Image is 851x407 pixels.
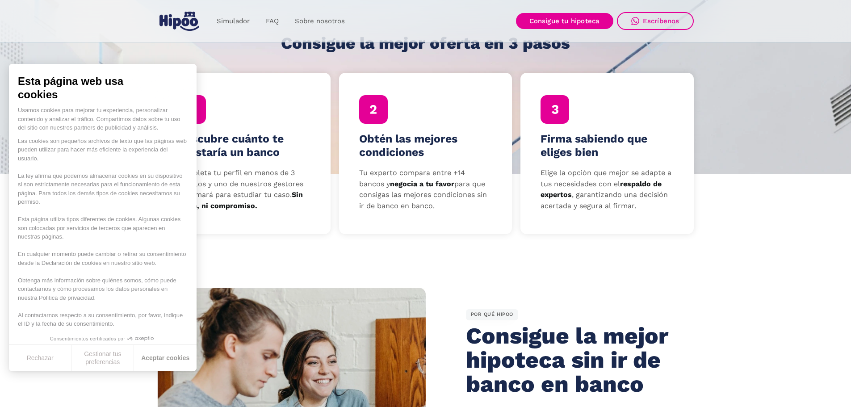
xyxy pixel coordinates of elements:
[158,8,201,34] a: home
[541,168,674,212] p: Elige la opción que mejor se adapte a tus necesidades con el , garantizando una decisión acertada...
[643,17,679,25] div: Escríbenos
[177,132,310,159] h4: Descubre cuánto te prestaría un banco
[466,324,672,396] h2: Consigue la mejor hipoteca sin ir de banco en banco
[541,132,674,159] h4: Firma sabiendo que eliges bien
[209,13,258,30] a: Simulador
[466,309,519,321] div: POR QUÉ HIPOO
[390,180,454,188] strong: negocia a tu favor
[516,13,613,29] a: Consigue tu hipoteca
[617,12,694,30] a: Escríbenos
[281,34,570,52] h1: Consigue la mejor oferta en 3 pasos
[359,132,492,159] h4: Obtén las mejores condiciones
[287,13,353,30] a: Sobre nosotros
[177,168,310,212] p: Completa tu perfil en menos de 3 minutos y uno de nuestros gestores te llamará para estudiar tu c...
[177,190,303,210] strong: Sin coste, ni compromiso.
[359,168,492,212] p: Tu experto compara entre +14 bancos y para que consigas las mejores condiciones sin ir de banco e...
[258,13,287,30] a: FAQ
